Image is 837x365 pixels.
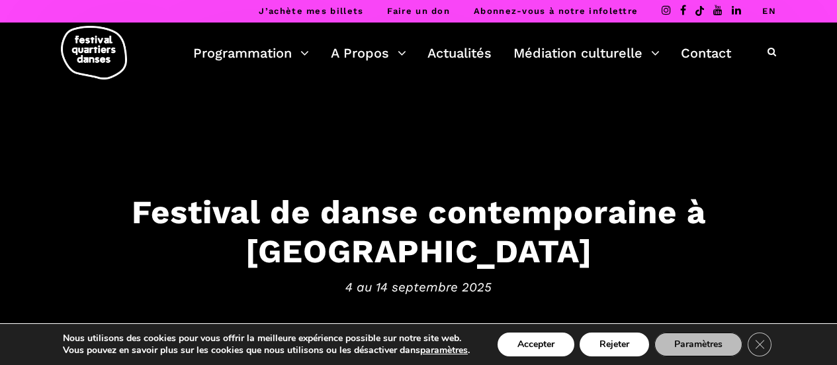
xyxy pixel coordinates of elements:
a: Abonnez-vous à notre infolettre [474,6,638,16]
a: Actualités [427,42,492,64]
button: Accepter [498,333,574,356]
p: Nous utilisons des cookies pour vous offrir la meilleure expérience possible sur notre site web. [63,333,470,344]
a: EN [762,6,776,16]
h3: Festival de danse contemporaine à [GEOGRAPHIC_DATA] [13,193,824,271]
button: Rejeter [580,333,649,356]
button: Paramètres [654,333,742,356]
button: Close GDPR Cookie Banner [748,333,771,356]
a: Contact [681,42,731,64]
img: logo-fqd-med [61,26,127,79]
a: J’achète mes billets [259,6,363,16]
a: Programmation [193,42,309,64]
a: Médiation culturelle [513,42,660,64]
a: A Propos [331,42,406,64]
p: Vous pouvez en savoir plus sur les cookies que nous utilisons ou les désactiver dans . [63,344,470,356]
a: Faire un don [387,6,450,16]
span: 4 au 14 septembre 2025 [13,277,824,297]
button: paramètres [420,344,468,356]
